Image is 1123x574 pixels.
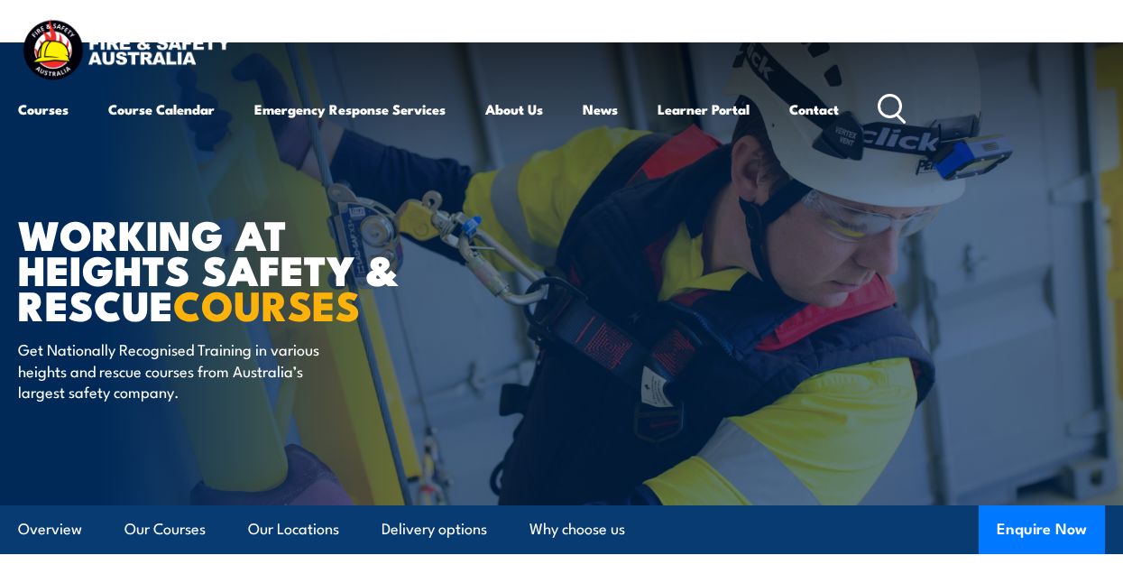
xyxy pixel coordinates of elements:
[18,216,464,321] h1: WORKING AT HEIGHTS SAFETY & RESCUE
[485,88,543,131] a: About Us
[248,505,339,553] a: Our Locations
[173,273,360,335] strong: COURSES
[108,88,215,131] a: Course Calendar
[382,505,487,553] a: Delivery options
[789,88,839,131] a: Contact
[979,505,1105,554] button: Enquire Now
[18,505,82,553] a: Overview
[658,88,750,131] a: Learner Portal
[529,505,625,553] a: Why choose us
[583,88,618,131] a: News
[124,505,206,553] a: Our Courses
[18,88,69,131] a: Courses
[18,338,347,402] p: Get Nationally Recognised Training in various heights and rescue courses from Australia’s largest...
[254,88,446,131] a: Emergency Response Services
